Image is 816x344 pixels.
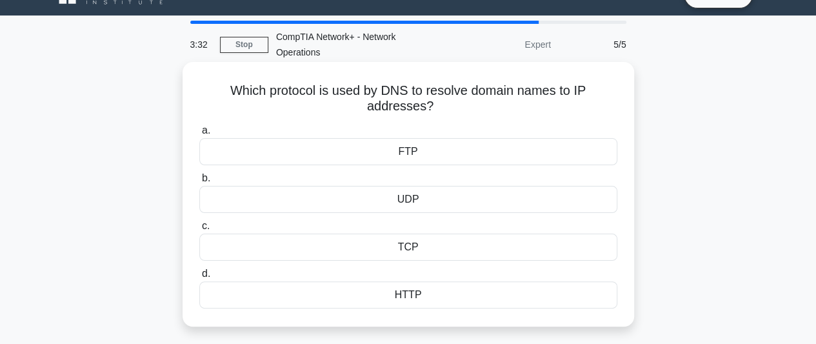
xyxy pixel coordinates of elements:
div: UDP [199,186,617,213]
div: TCP [199,234,617,261]
div: HTTP [199,281,617,309]
div: FTP [199,138,617,165]
div: Expert [446,32,559,57]
span: d. [202,268,210,279]
div: CompTIA Network+ - Network Operations [268,24,446,65]
span: c. [202,220,210,231]
span: b. [202,172,210,183]
a: Stop [220,37,268,53]
h5: Which protocol is used by DNS to resolve domain names to IP addresses? [198,83,619,115]
div: 3:32 [183,32,220,57]
div: 5/5 [559,32,634,57]
span: a. [202,125,210,136]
